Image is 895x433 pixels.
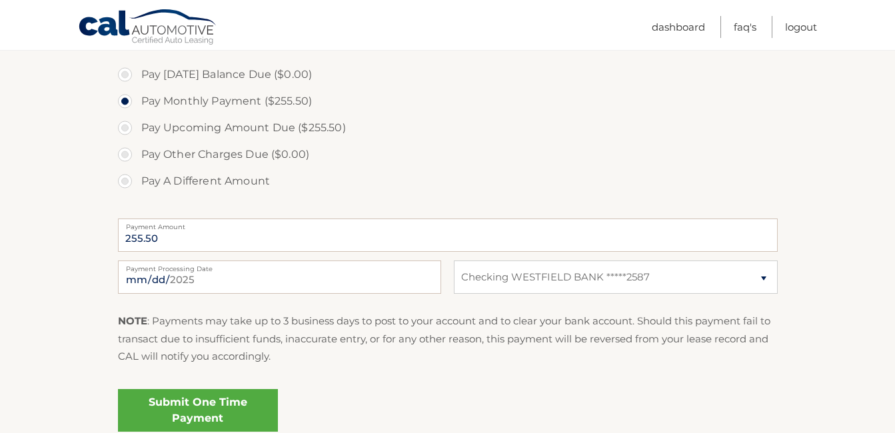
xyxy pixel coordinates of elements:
[118,312,778,365] p: : Payments may take up to 3 business days to post to your account and to clear your bank account....
[118,88,778,115] label: Pay Monthly Payment ($255.50)
[118,61,778,88] label: Pay [DATE] Balance Due ($0.00)
[118,260,441,294] input: Payment Date
[118,260,441,271] label: Payment Processing Date
[118,218,778,229] label: Payment Amount
[118,141,778,168] label: Pay Other Charges Due ($0.00)
[118,389,278,432] a: Submit One Time Payment
[734,16,756,38] a: FAQ's
[78,9,218,47] a: Cal Automotive
[652,16,705,38] a: Dashboard
[118,314,147,327] strong: NOTE
[785,16,817,38] a: Logout
[118,168,778,195] label: Pay A Different Amount
[118,115,778,141] label: Pay Upcoming Amount Due ($255.50)
[118,218,778,252] input: Payment Amount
